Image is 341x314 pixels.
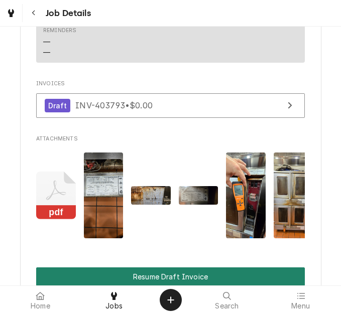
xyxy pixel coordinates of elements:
div: Reminders [43,27,76,57]
img: TkTHmhFsTfWmGGsVA6WO [84,152,124,238]
span: Job Details [43,7,91,20]
div: Reminders [43,27,76,35]
a: Go to Jobs [2,4,20,22]
a: Jobs [78,288,151,312]
div: Draft [45,99,70,112]
span: Attachments [36,135,305,143]
a: Menu [264,288,337,312]
button: pdf [36,152,76,238]
span: INV-403793 • $0.00 [75,100,153,110]
span: Search [215,302,239,310]
span: Invoices [36,80,305,88]
button: Create Object [160,289,182,311]
span: Home [31,302,50,310]
div: Invoices [36,80,305,123]
button: Resume Draft Invoice [36,267,305,286]
a: Search [191,288,264,312]
div: — [43,47,50,58]
div: Attachments [36,135,305,246]
img: 3gRTw4PTLCdIZOWRceTA [179,186,218,204]
img: 37e3XypMRXSl4p5eMdNf [274,152,313,238]
span: Jobs [105,302,123,310]
div: Button Group Row [36,267,305,286]
a: Home [4,288,77,312]
button: Navigate back [25,4,43,22]
span: Attachments [36,144,305,246]
img: CNCKhiQoR4mNEvWG2QiI [131,186,171,204]
span: Menu [291,302,310,310]
a: View Invoice [36,93,305,118]
div: — [43,37,50,47]
img: n7lw3yCSMeipgmt4QkpQ [226,152,266,238]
